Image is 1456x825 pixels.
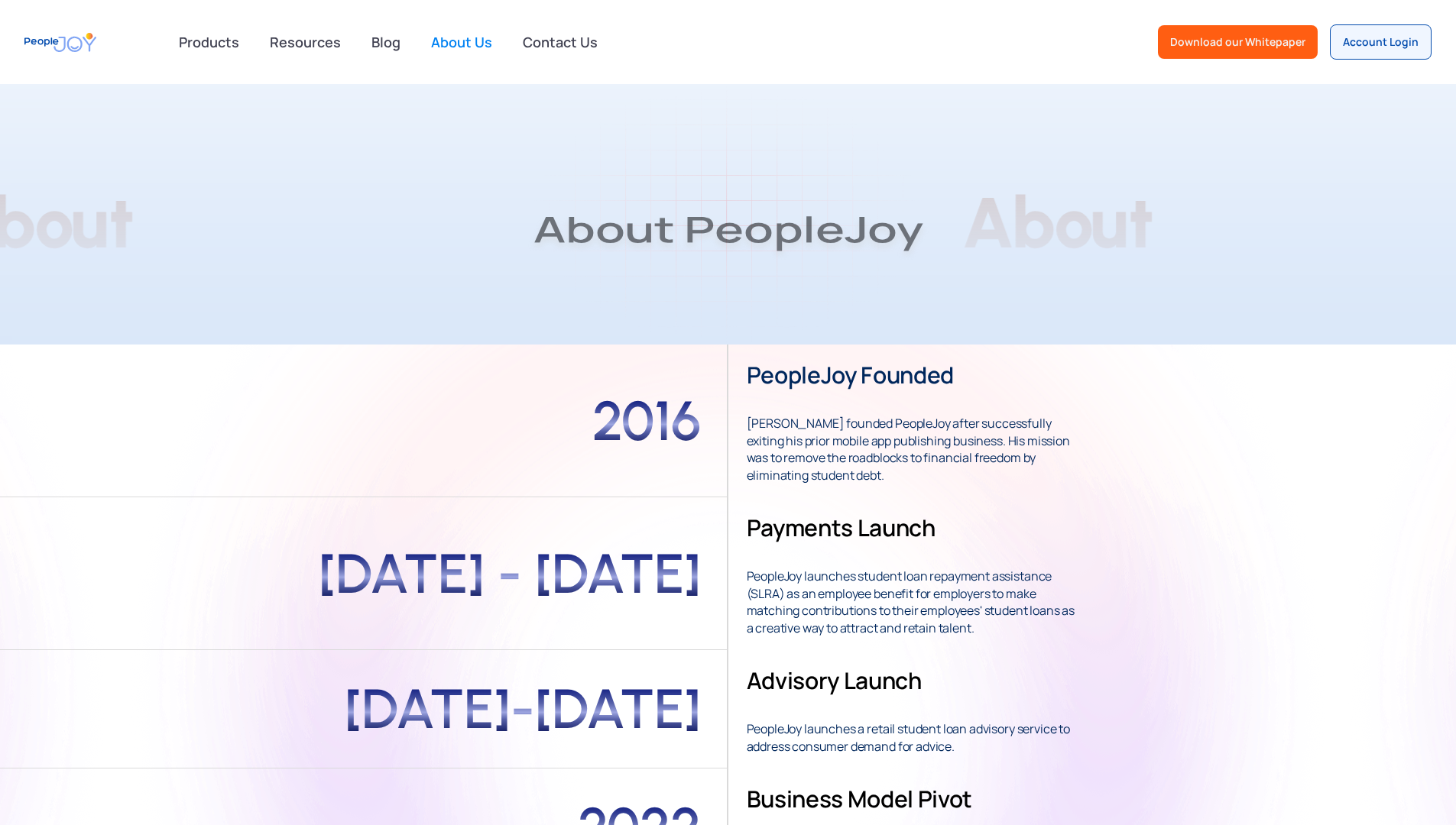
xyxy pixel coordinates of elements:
h3: Advisory Launch [747,665,922,696]
strong: PeopleJoy launches student loan repayment assistance (SLRA) as an employee benefit for employers ... [747,551,1075,636]
a: home [24,25,96,60]
div: Products [170,27,248,57]
p: ‍ [747,551,1080,636]
a: Download our Whitepaper [1158,25,1318,59]
strong: PeopleJoy launches a retail student loan advisory service to address consumer demand for advice. [747,704,1070,755]
h1: About PeopleJoy [163,183,1294,276]
h3: Business Model Pivot [747,784,973,814]
p: ‍ [747,704,1080,755]
a: Contact Us [514,25,607,59]
a: Blog [362,25,410,59]
a: Resources [261,25,350,59]
div: Account Login [1343,34,1419,50]
h3: PeopleJoy founded [747,360,955,390]
div: Download our Whitepaper [1170,34,1305,50]
a: About Us [422,25,501,59]
strong: [PERSON_NAME] founded PeopleJoy after successfully exiting his prior mobile app publishing busine... [747,398,1070,484]
h3: Payments Launch [747,513,936,543]
a: Account Login [1330,24,1432,60]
